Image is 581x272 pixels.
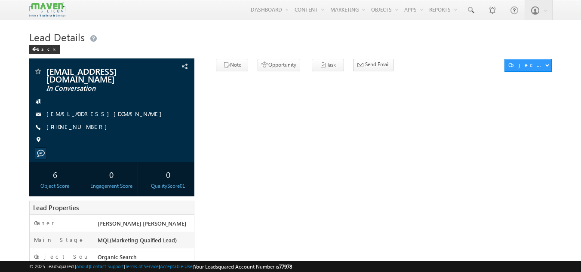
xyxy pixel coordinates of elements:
[88,166,135,182] div: 0
[125,263,159,269] a: Terms of Service
[508,61,545,69] div: Object Actions
[90,263,124,269] a: Contact Support
[31,182,79,190] div: Object Score
[353,59,393,71] button: Send Email
[34,236,85,244] label: Main Stage
[365,61,390,68] span: Send Email
[33,203,79,212] span: Lead Properties
[29,30,85,44] span: Lead Details
[194,263,292,270] span: Your Leadsquared Account Number is
[144,166,192,182] div: 0
[34,253,89,268] label: Object Source
[95,253,194,265] div: Organic Search
[76,263,89,269] a: About
[98,220,186,227] span: [PERSON_NAME] [PERSON_NAME]
[29,45,60,54] div: Back
[279,263,292,270] span: 77978
[46,123,111,131] span: [PHONE_NUMBER]
[46,110,166,117] a: [EMAIL_ADDRESS][DOMAIN_NAME]
[34,219,54,227] label: Owner
[312,59,344,71] button: Task
[46,84,148,93] span: In Conversation
[29,263,292,271] span: © 2025 LeadSquared | | | | |
[88,182,135,190] div: Engagement Score
[29,2,65,17] img: Custom Logo
[144,182,192,190] div: QualityScore01
[29,45,64,52] a: Back
[46,67,148,83] span: [EMAIL_ADDRESS][DOMAIN_NAME]
[160,263,193,269] a: Acceptable Use
[216,59,248,71] button: Note
[95,236,194,248] div: MQL(Marketing Quaified Lead)
[31,166,79,182] div: 6
[258,59,300,71] button: Opportunity
[504,59,552,72] button: Object Actions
